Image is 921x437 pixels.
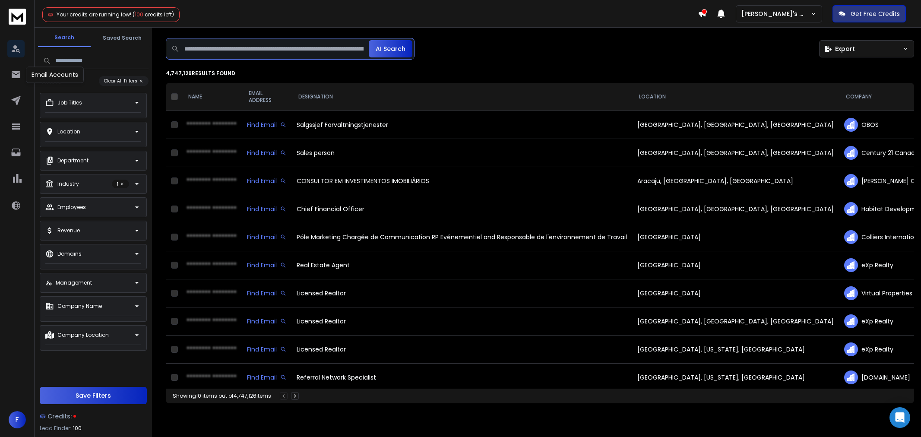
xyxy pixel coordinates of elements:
p: 1 [112,180,129,188]
div: Open Intercom Messenger [889,407,910,428]
td: Referral Network Specialist [291,364,632,392]
td: Licensed Realtor [291,279,632,307]
td: [GEOGRAPHIC_DATA] [632,223,839,251]
img: logo [9,9,26,25]
p: Department [57,157,89,164]
p: Job Titles [57,99,82,106]
span: 100 [73,425,82,432]
span: Your credits are running low! [57,11,131,18]
div: Find Email [247,233,286,241]
span: Credits: [47,412,72,421]
div: Showing 10 items out of 4,747,126 items [173,393,271,399]
div: Find Email [247,261,286,269]
span: 100 [135,11,143,18]
p: Domains [57,250,82,257]
button: Get Free Credits [832,5,906,22]
a: Credits: [40,408,147,425]
td: [GEOGRAPHIC_DATA], [GEOGRAPHIC_DATA], [GEOGRAPHIC_DATA] [632,111,839,139]
p: Lead Finder: [40,425,71,432]
button: Save Filters [40,387,147,404]
td: Licensed Realtor [291,336,632,364]
td: CONSULTOR EM INVESTIMENTOS IMOBILIÀRIOS [291,167,632,195]
p: 4,747,126 results found [166,70,914,77]
td: [GEOGRAPHIC_DATA], [GEOGRAPHIC_DATA], [GEOGRAPHIC_DATA] [632,307,839,336]
div: Find Email [247,177,286,185]
td: Real Estate Agent [291,251,632,279]
th: NAME [181,83,242,111]
button: Search [38,29,91,47]
p: Company Name [57,303,102,310]
div: Find Email [247,373,286,382]
td: [GEOGRAPHIC_DATA], [GEOGRAPHIC_DATA], [GEOGRAPHIC_DATA] [632,139,839,167]
div: Email Accounts [26,66,84,83]
p: Revenue [57,227,80,234]
td: Sales person [291,139,632,167]
div: Find Email [247,289,286,298]
button: AI Search [369,40,412,57]
div: Find Email [247,149,286,157]
button: Clear All Filters [99,76,149,86]
th: EMAIL ADDRESS [242,83,291,111]
button: F [9,411,26,428]
p: Industry [57,180,79,187]
p: Company Location [57,332,109,339]
td: [GEOGRAPHIC_DATA] [632,279,839,307]
td: Pôle Marketing Chargée de Communication RP Evénementiel and Responsable de l'environnement de Tra... [291,223,632,251]
p: Management [56,279,92,286]
th: LOCATION [632,83,839,111]
th: DESIGNATION [291,83,632,111]
p: [PERSON_NAME]'s Workspace [741,9,810,18]
td: Aracaju, [GEOGRAPHIC_DATA], [GEOGRAPHIC_DATA] [632,167,839,195]
span: Export [835,44,855,53]
p: Employees [57,204,86,211]
div: Find Email [247,205,286,213]
td: [GEOGRAPHIC_DATA], [US_STATE], [GEOGRAPHIC_DATA] [632,336,839,364]
td: Licensed Realtor [291,307,632,336]
div: Find Email [247,345,286,354]
div: Find Email [247,317,286,326]
p: Location [57,128,80,135]
span: ( credits left) [133,11,174,18]
td: Salgssjef Forvaltningstjenester [291,111,632,139]
p: Get Free Credits [851,9,900,18]
td: Chief Financial Officer [291,195,632,223]
td: [GEOGRAPHIC_DATA] [632,251,839,279]
td: [GEOGRAPHIC_DATA], [US_STATE], [GEOGRAPHIC_DATA] [632,364,839,392]
div: Find Email [247,120,286,129]
td: [GEOGRAPHIC_DATA], [GEOGRAPHIC_DATA], [GEOGRAPHIC_DATA] [632,195,839,223]
button: Saved Search [96,29,149,47]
